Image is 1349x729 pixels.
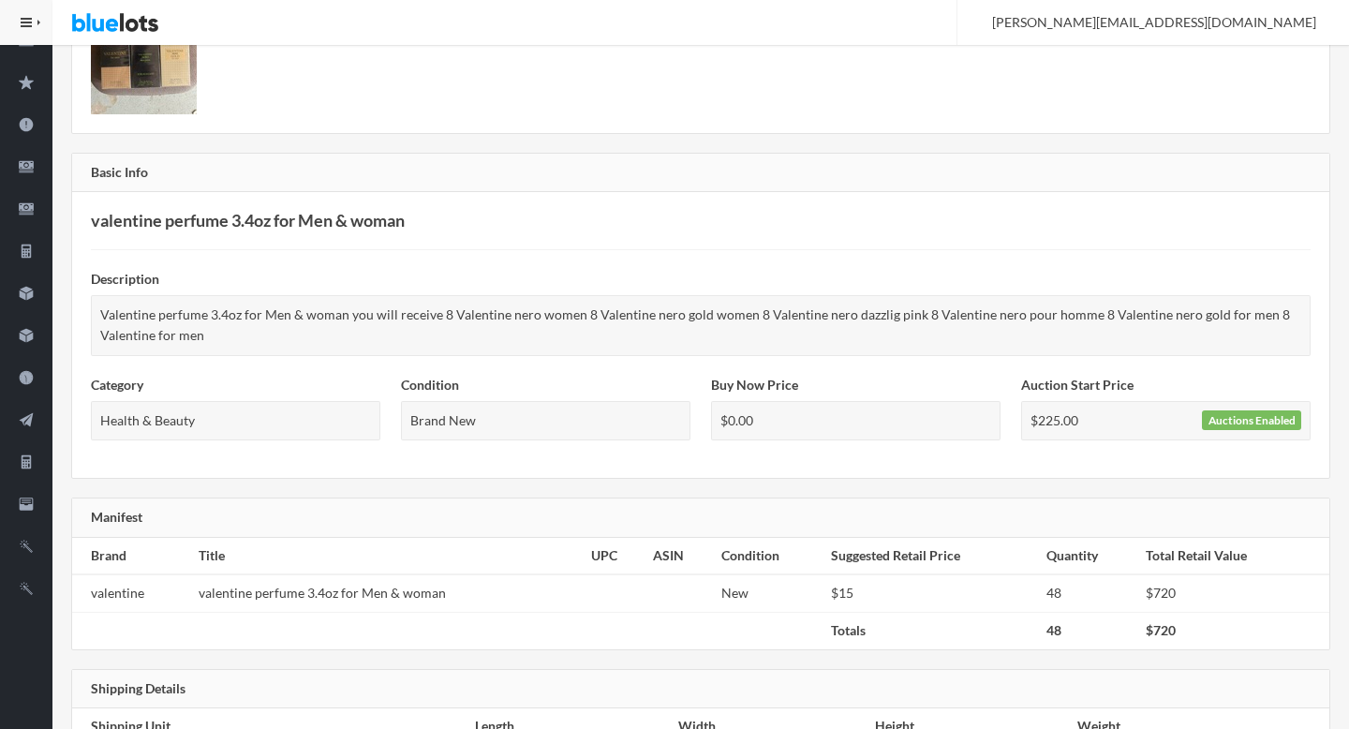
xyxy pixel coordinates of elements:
td: 48 [1039,574,1138,612]
div: Brand New [401,401,690,441]
td: valentine perfume 3.4oz for Men & woman [191,574,584,612]
span: [PERSON_NAME][EMAIL_ADDRESS][DOMAIN_NAME] [971,14,1316,30]
th: ASIN [645,538,714,575]
label: Auction Start Price [1021,375,1134,396]
div: Shipping Details [72,670,1329,709]
td: New [714,574,823,612]
div: $0.00 [711,401,1001,441]
td: $15 [823,574,1039,612]
div: Manifest [72,498,1329,538]
div: $225.00 [1021,401,1311,441]
label: Condition [401,375,459,396]
h3: valentine perfume 3.4oz for Men & woman [91,211,1311,231]
th: Condition [714,538,823,575]
div: Health & Beauty [91,401,380,441]
b: 48 [1046,622,1061,638]
b: $720 [1146,622,1176,638]
label: Description [91,269,159,290]
label: Category [91,375,143,396]
th: Suggested Retail Price [823,538,1039,575]
th: Total Retail Value [1138,538,1329,575]
td: $720 [1138,574,1329,612]
td: valentine [72,574,191,612]
div: Valentine perfume 3.4oz for Men & woman you will receive 8 Valentine nero women 8 Valentine nero ... [91,295,1311,356]
b: Totals [831,622,866,638]
div: Basic Info [72,154,1329,193]
th: UPC [584,538,645,575]
th: Quantity [1039,538,1138,575]
th: Brand [72,538,191,575]
th: Title [191,538,584,575]
div: Auctions Enabled [1202,410,1301,431]
label: Buy Now Price [711,375,798,396]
